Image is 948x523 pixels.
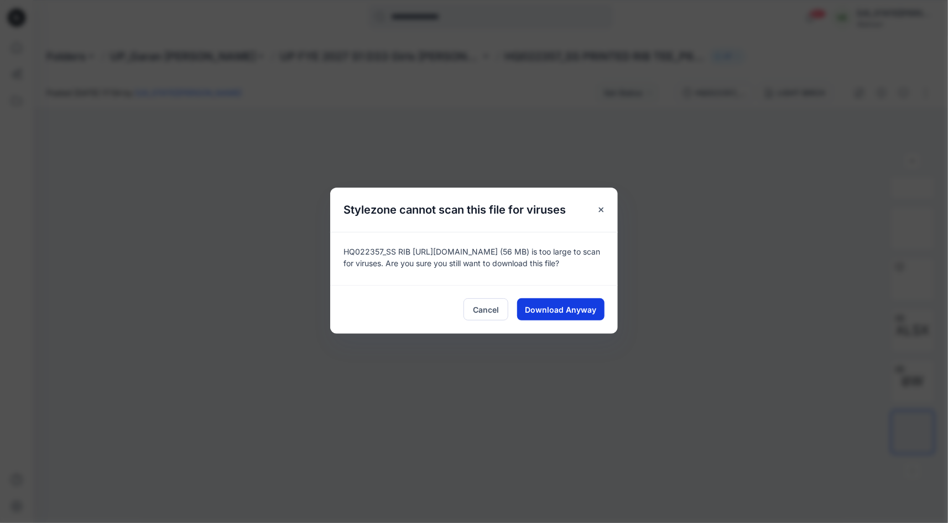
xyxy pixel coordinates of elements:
span: Download Anyway [525,304,597,315]
h5: Stylezone cannot scan this file for viruses [330,188,579,232]
button: Close [591,200,611,220]
button: Cancel [463,298,508,320]
button: Download Anyway [517,298,605,320]
span: Cancel [473,304,499,315]
div: HQ022357_SS RIB [URL][DOMAIN_NAME] (56 MB) is too large to scan for viruses. Are you sure you sti... [330,232,618,285]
